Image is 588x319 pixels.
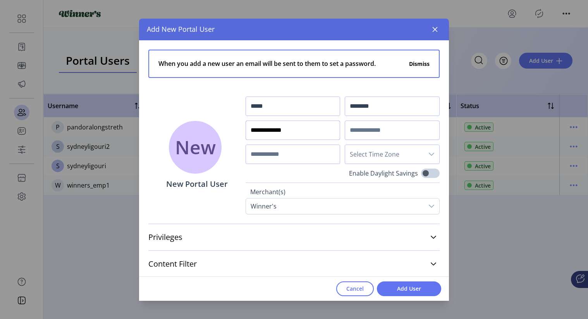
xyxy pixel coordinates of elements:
[336,281,374,296] button: Cancel
[148,229,440,246] a: Privileges
[246,198,281,214] div: Winner's
[349,169,418,178] label: Enable Daylight Savings
[158,55,376,72] span: When you add a new user an email will be sent to them to set a password.
[346,285,364,293] span: Cancel
[175,133,216,161] span: New
[147,24,215,34] span: Add New Portal User
[250,187,435,198] label: Merchant(s)
[345,145,424,164] span: Select Time Zone
[148,260,197,268] span: Content Filter
[148,233,182,241] span: Privileges
[424,145,439,164] div: dropdown trigger
[148,255,440,272] a: Content Filter
[166,178,228,190] p: New Portal User
[377,281,441,296] button: Add User
[387,285,431,293] span: Add User
[409,60,430,68] button: Dismiss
